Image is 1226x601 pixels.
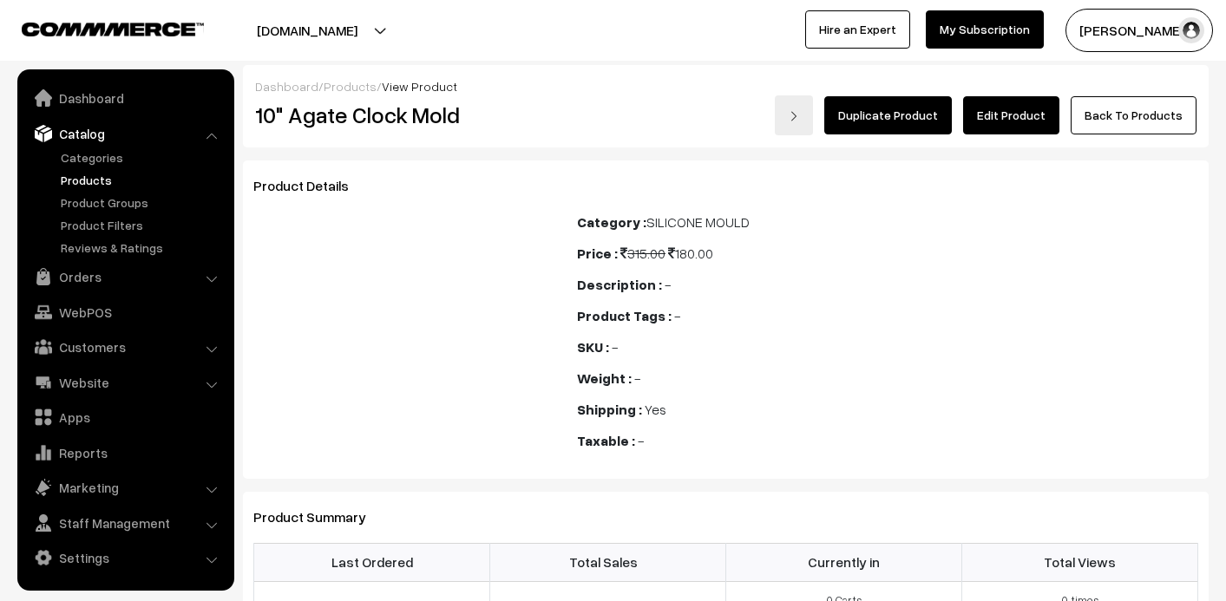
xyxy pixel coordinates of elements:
a: Categories [56,148,228,167]
span: View Product [382,79,457,94]
span: Product Summary [253,508,387,526]
b: Description : [577,276,662,293]
img: COMMMERCE [22,23,204,36]
div: 180.00 [577,243,1198,264]
a: Marketing [22,472,228,503]
a: Catalog [22,118,228,149]
span: - [665,276,671,293]
th: Total Views [962,543,1198,581]
th: Last Ordered [254,543,490,581]
span: - [612,338,618,356]
span: Product Details [253,177,370,194]
span: - [634,369,640,387]
b: Price : [577,245,618,262]
span: Yes [645,401,666,418]
a: Customers [22,331,228,363]
a: Products [324,79,377,94]
img: user [1178,17,1204,43]
b: Weight : [577,369,632,387]
a: Apps [22,402,228,433]
th: Total Sales [490,543,726,581]
b: SKU : [577,338,609,356]
h2: 10" Agate Clock Mold [255,101,552,128]
a: Settings [22,542,228,573]
b: Shipping : [577,401,642,418]
div: / / [255,77,1196,95]
span: 315.00 [620,245,665,262]
a: Back To Products [1071,96,1196,134]
a: Products [56,171,228,189]
a: Reports [22,437,228,468]
a: Reviews & Ratings [56,238,228,257]
a: WebPOS [22,297,228,328]
a: Dashboard [22,82,228,114]
b: Taxable : [577,432,635,449]
th: Currently in [726,543,962,581]
a: Dashboard [255,79,318,94]
a: Hire an Expert [805,10,910,49]
span: - [674,307,680,324]
a: Staff Management [22,507,228,539]
a: COMMMERCE [22,17,174,38]
button: [PERSON_NAME]… [1065,9,1213,52]
span: - [638,432,644,449]
img: right-arrow.png [789,111,799,121]
div: SILICONE MOULD [577,212,1198,232]
b: Product Tags : [577,307,672,324]
a: Duplicate Product [824,96,952,134]
a: Orders [22,261,228,292]
a: Product Filters [56,216,228,234]
b: Category : [577,213,646,231]
a: Website [22,367,228,398]
a: My Subscription [926,10,1044,49]
a: Product Groups [56,193,228,212]
button: [DOMAIN_NAME] [196,9,418,52]
a: Edit Product [963,96,1059,134]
